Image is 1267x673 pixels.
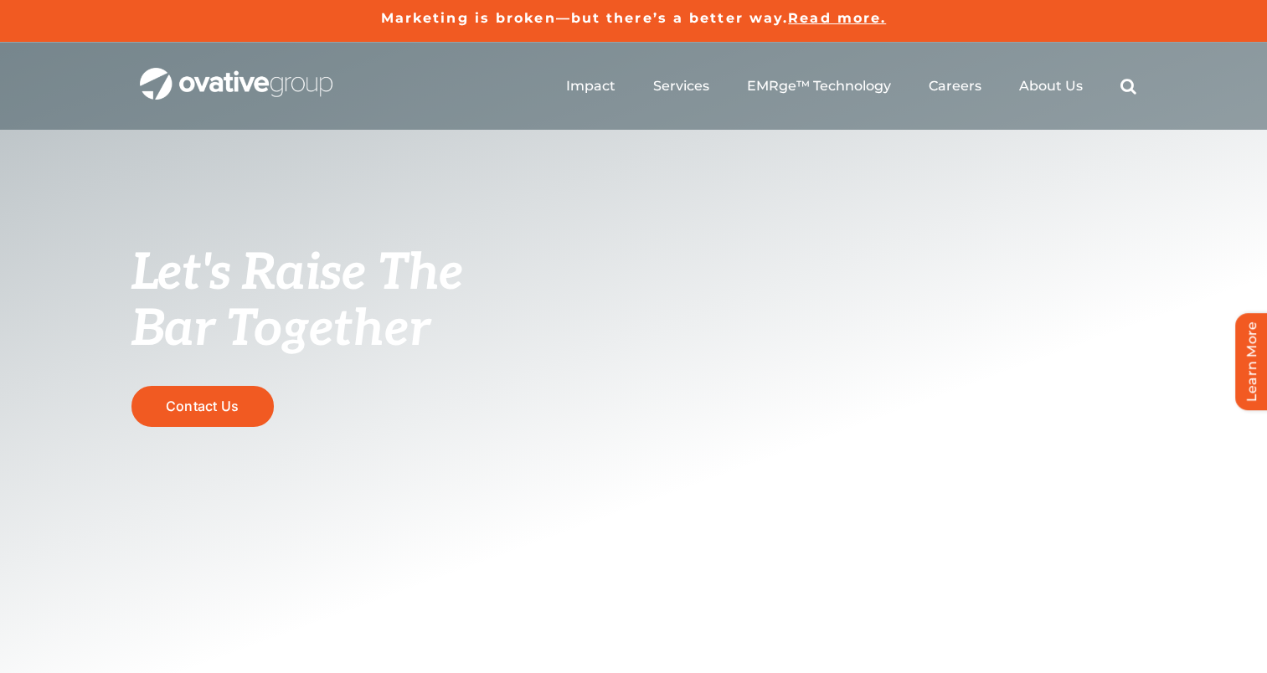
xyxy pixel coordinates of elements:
[788,10,886,26] a: Read more.
[653,78,709,95] a: Services
[131,386,274,427] a: Contact Us
[566,78,615,95] a: Impact
[566,59,1136,113] nav: Menu
[1019,78,1083,95] a: About Us
[1120,78,1136,95] a: Search
[747,78,891,95] a: EMRge™ Technology
[166,398,239,414] span: Contact Us
[140,66,332,82] a: OG_Full_horizontal_WHT
[131,300,430,360] span: Bar Together
[929,78,981,95] a: Careers
[131,244,464,304] span: Let's Raise The
[381,10,789,26] a: Marketing is broken—but there’s a better way.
